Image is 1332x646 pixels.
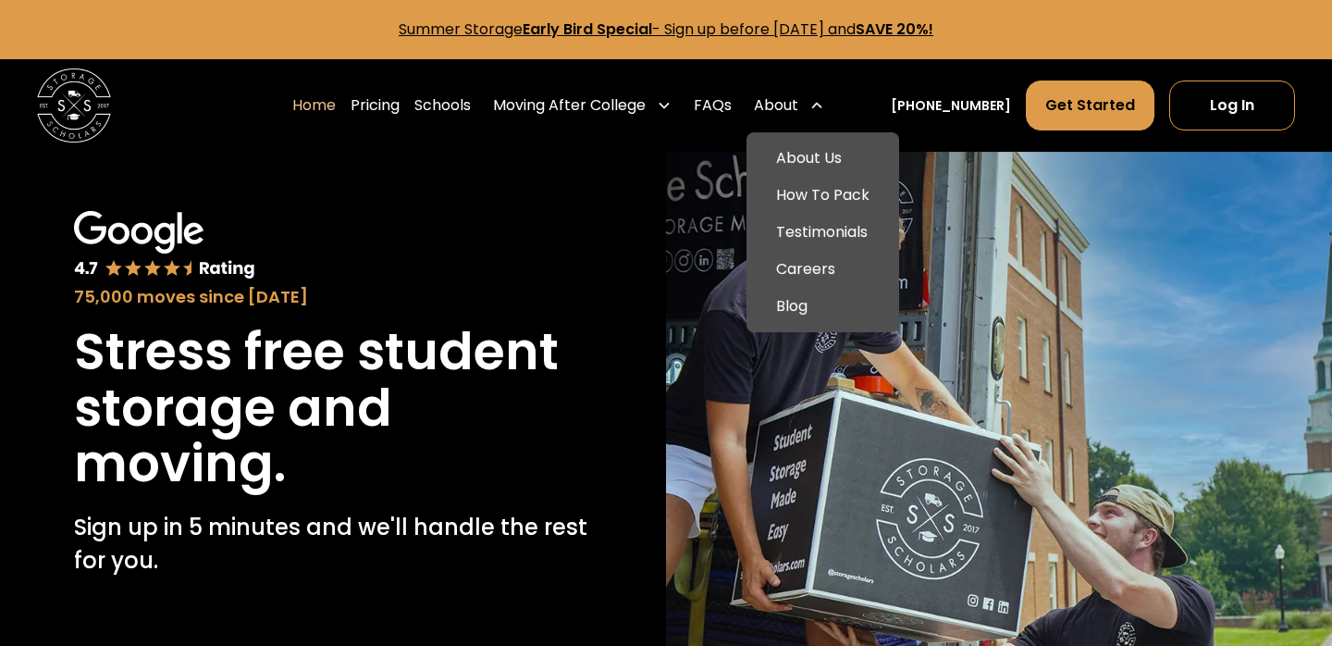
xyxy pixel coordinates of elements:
img: Google 4.7 star rating [74,211,255,280]
div: 75,000 moves since [DATE] [74,284,592,309]
strong: Early Bird Special [523,19,652,40]
p: Sign up in 5 minutes and we'll handle the rest for you. [74,511,592,578]
div: Moving After College [486,80,679,131]
div: About [746,80,832,131]
a: Log In [1169,81,1295,130]
div: About [754,94,798,117]
a: Testimonials [754,214,892,251]
div: Moving After College [493,94,646,117]
a: FAQs [694,80,732,131]
a: [PHONE_NUMBER] [891,96,1011,116]
a: Home [292,80,336,131]
a: About Us [754,140,892,177]
strong: SAVE 20%! [856,19,933,40]
nav: About [746,132,899,332]
a: Schools [414,80,471,131]
h1: Stress free student storage and moving. [74,324,592,492]
a: Blog [754,288,892,325]
a: Summer StorageEarly Bird Special- Sign up before [DATE] andSAVE 20%! [399,19,933,40]
a: Get Started [1026,81,1154,130]
a: Careers [754,251,892,288]
a: How To Pack [754,177,892,214]
img: Storage Scholars main logo [37,68,111,143]
a: Pricing [351,80,400,131]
